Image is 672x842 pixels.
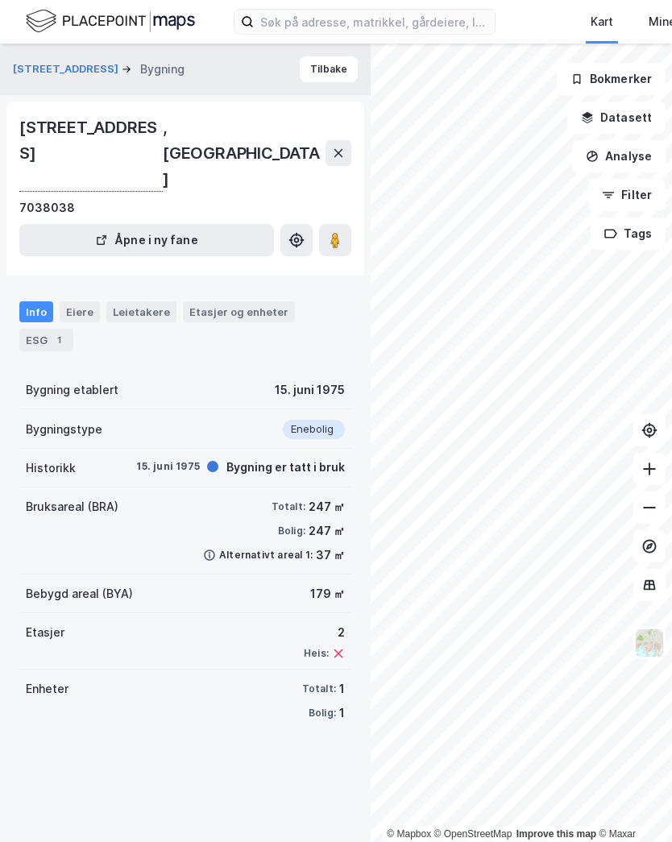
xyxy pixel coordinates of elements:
[13,61,122,77] button: [STREET_ADDRESS]
[140,60,185,79] div: Bygning
[304,623,345,642] div: 2
[309,521,345,541] div: 247 ㎡
[19,114,326,192] div: , [GEOGRAPHIC_DATA]
[51,332,67,348] div: 1
[304,647,329,660] div: Heis:
[278,525,305,537] div: Bolig:
[26,623,64,642] div: Etasjer
[339,679,345,699] div: 1
[588,179,666,211] button: Filter
[572,140,666,172] button: Analyse
[387,828,431,840] a: Mapbox
[302,682,336,695] div: Totalt:
[300,56,358,82] button: Tilbake
[135,459,200,474] div: 15. juni 1975
[275,380,345,400] div: 15. juni 1975
[309,707,336,720] div: Bolig:
[26,497,118,516] div: Bruksareal (BRA)
[26,380,118,400] div: Bygning etablert
[26,420,102,439] div: Bygningstype
[316,545,345,565] div: 37 ㎡
[591,765,672,842] div: Kontrollprogram for chat
[591,12,613,31] div: Kart
[254,10,495,34] input: Søk på adresse, matrikkel, gårdeiere, leietakere eller personer
[309,497,345,516] div: 247 ㎡
[591,765,672,842] iframe: Chat Widget
[189,305,288,319] div: Etasjer og enheter
[106,301,176,322] div: Leietakere
[339,703,345,723] div: 1
[272,500,305,513] div: Totalt:
[26,7,195,35] img: logo.f888ab2527a4732fd821a326f86c7f29.svg
[19,329,73,351] div: ESG
[226,458,345,477] div: Bygning er tatt i bruk
[26,679,68,699] div: Enheter
[19,198,75,218] div: 7038038
[434,828,512,840] a: OpenStreetMap
[567,102,666,134] button: Datasett
[60,301,100,322] div: Eiere
[19,224,274,256] button: Åpne i ny fane
[219,549,313,562] div: Alternativt areal 1:
[19,301,53,322] div: Info
[310,584,345,604] div: 179 ㎡
[557,63,666,95] button: Bokmerker
[591,218,666,250] button: Tags
[634,628,665,658] img: Z
[26,584,133,604] div: Bebygd areal (BYA)
[26,458,76,478] div: Historikk
[516,828,596,840] a: Improve this map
